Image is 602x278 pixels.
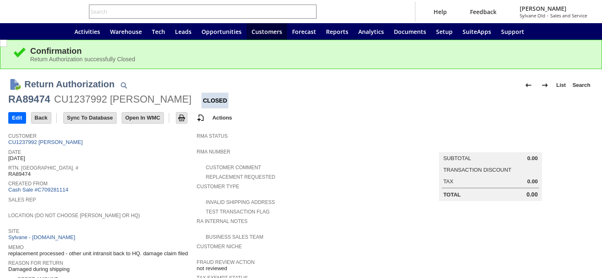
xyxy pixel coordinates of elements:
a: Date [8,149,21,155]
a: Tax [443,178,453,185]
span: 0.00 [526,191,537,198]
a: Reports [321,23,353,40]
span: Sylvane Old [520,12,545,19]
a: Home [50,23,70,40]
a: Tech [147,23,170,40]
span: RA89474 [8,171,31,177]
svg: Shortcuts [35,26,45,36]
span: Sales and Service [550,12,587,19]
a: Leads [170,23,197,40]
span: 0.00 [527,155,537,162]
span: [DATE] [8,155,25,162]
input: Print [176,113,187,123]
svg: Recent Records [15,26,25,36]
img: add-record.svg [196,113,206,123]
a: Analytics [353,23,389,40]
img: Previous [523,80,533,90]
a: Search [569,79,594,92]
div: Shortcuts [30,23,50,40]
span: replacement processed - other unit intransit back to HQ. damage claim filed [8,250,188,257]
a: Fraud Review Action [197,259,254,265]
a: Reason For Return [8,260,63,266]
a: Site [8,228,19,234]
div: Confirmation [30,46,589,56]
a: RA Internal Notes [197,218,247,224]
span: Reports [326,28,348,36]
a: RMA Number [197,149,230,155]
a: Memo [8,244,24,250]
a: Customer Niche [197,244,242,249]
a: Forecast [287,23,321,40]
a: Invalid Shipping Address [206,199,275,205]
a: Subtotal [443,155,471,161]
span: Leads [175,28,192,36]
a: Sylvane - [DOMAIN_NAME] [8,234,77,240]
div: Return Authorization successfully Closed [30,56,589,62]
div: Closed [201,93,228,108]
a: Cash Sale #C709281114 [8,187,68,193]
img: Quick Find [119,80,129,90]
a: Documents [389,23,431,40]
a: Opportunities [197,23,247,40]
a: Customer Comment [206,165,261,170]
a: Customer [8,133,36,139]
a: Rtn. [GEOGRAPHIC_DATA]. # [8,165,78,171]
a: Transaction Discount [443,167,511,173]
a: Created From [8,181,48,187]
a: Support [496,23,529,40]
a: Customer Type [197,184,239,189]
input: Edit [9,113,26,123]
span: Opportunities [201,28,242,36]
div: CU1237992 [PERSON_NAME] [54,93,192,106]
span: - [547,12,549,19]
a: Test Transaction Flag [206,209,269,215]
a: SuiteApps [458,23,496,40]
a: Location (Do Not Choose [PERSON_NAME] or HQ) [8,213,140,218]
a: Sales Rep [8,197,36,203]
span: Customers [252,28,282,36]
input: Back [31,113,51,123]
a: Actions [209,115,235,121]
a: Business Sales Team [206,234,263,240]
span: Damaged during shipping [8,266,70,273]
caption: Summary [439,139,542,152]
span: Activities [74,28,100,36]
span: Documents [394,28,426,36]
span: not reviewed [197,265,227,272]
h1: Return Authorization [24,77,115,91]
a: List [553,79,569,92]
svg: Search [305,7,315,17]
span: Analytics [358,28,384,36]
a: Setup [431,23,458,40]
input: Open In WMC [122,113,164,123]
span: Warehouse [110,28,142,36]
a: Customers [247,23,287,40]
a: Replacement Requested [206,174,275,180]
a: Total [443,192,460,198]
span: Tech [152,28,165,36]
a: Warehouse [105,23,147,40]
svg: Home [55,26,65,36]
span: Support [501,28,524,36]
a: Activities [70,23,105,40]
img: Print [177,113,187,123]
a: RMA Status [197,133,228,139]
input: Sync To Database [64,113,116,123]
span: Help [434,8,447,16]
span: Forecast [292,28,316,36]
input: Search [89,7,305,17]
span: SuiteApps [463,28,491,36]
div: RA89474 [8,93,50,106]
img: Next [540,80,550,90]
span: [PERSON_NAME] [520,5,587,12]
span: 0.00 [527,178,537,185]
span: Feedback [470,8,496,16]
a: Recent Records [10,23,30,40]
span: Setup [436,28,453,36]
a: CU1237992 [PERSON_NAME] [8,139,85,145]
